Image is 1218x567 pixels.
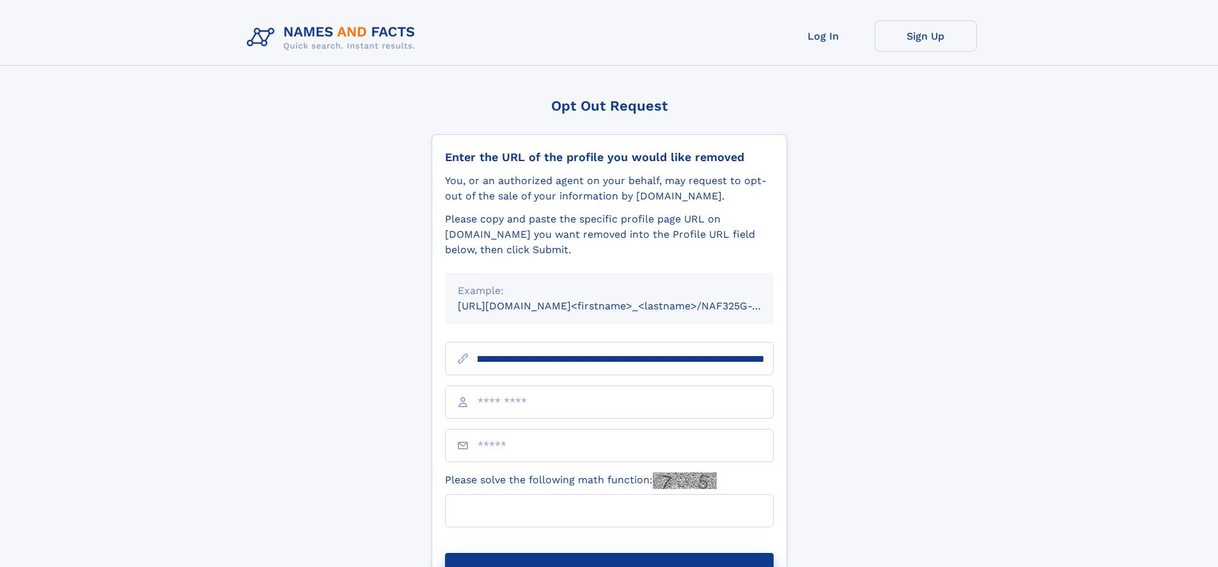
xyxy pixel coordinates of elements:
[445,472,717,489] label: Please solve the following math function:
[445,212,774,258] div: Please copy and paste the specific profile page URL on [DOMAIN_NAME] you want removed into the Pr...
[432,98,787,114] div: Opt Out Request
[445,173,774,204] div: You, or an authorized agent on your behalf, may request to opt-out of the sale of your informatio...
[875,20,977,52] a: Sign Up
[458,300,798,312] small: [URL][DOMAIN_NAME]<firstname>_<lastname>/NAF325G-xxxxxxxx
[242,20,426,55] img: Logo Names and Facts
[458,283,761,299] div: Example:
[772,20,875,52] a: Log In
[445,150,774,164] div: Enter the URL of the profile you would like removed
